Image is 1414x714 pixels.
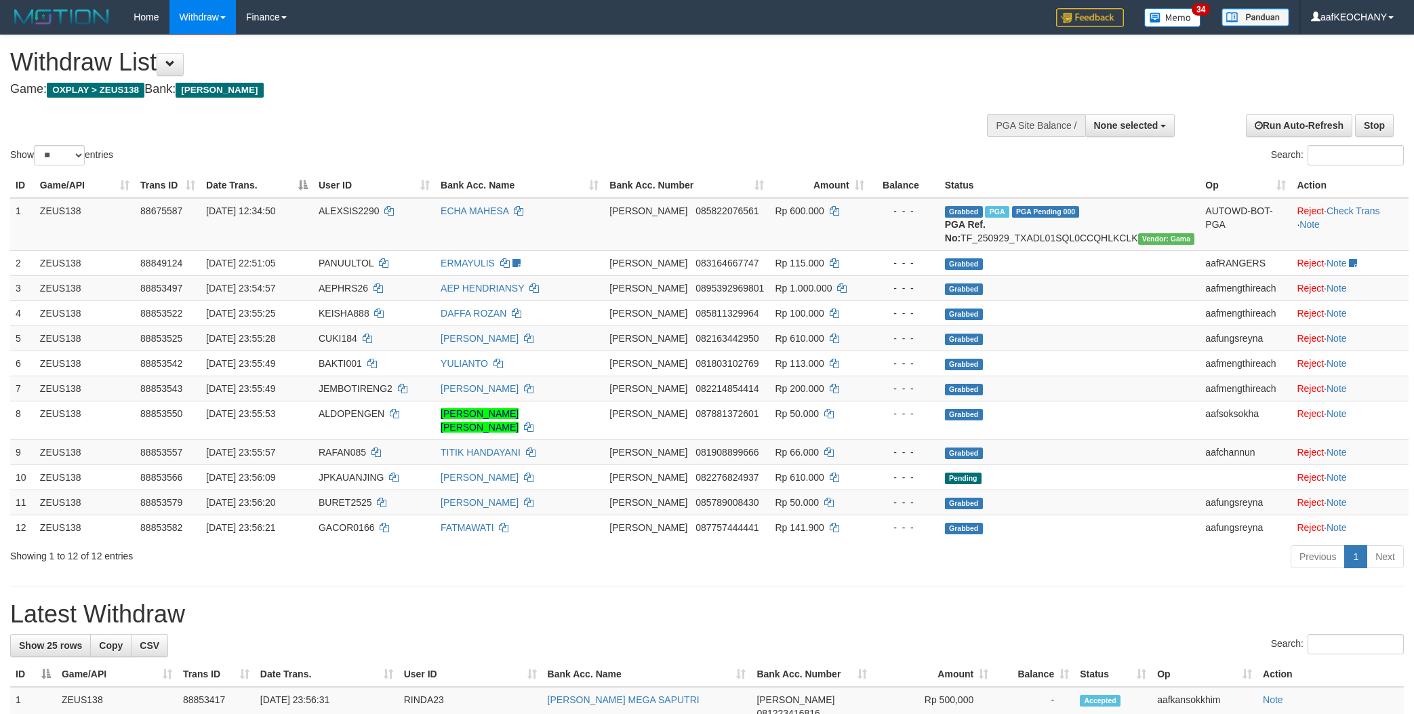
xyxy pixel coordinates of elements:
[140,383,182,394] span: 88853543
[1327,205,1380,216] a: Check Trans
[10,300,35,325] td: 4
[1327,358,1347,369] a: Note
[875,281,934,295] div: - - -
[10,7,113,27] img: MOTION_logo.png
[35,300,135,325] td: ZEUS138
[945,384,983,395] span: Grabbed
[1297,497,1324,508] a: Reject
[319,522,374,533] span: GACOR0166
[1200,490,1291,515] td: aafungsreyna
[10,544,579,563] div: Showing 1 to 12 of 12 entries
[609,522,687,533] span: [PERSON_NAME]
[1291,250,1409,275] td: ·
[441,522,494,533] a: FATMAWATI
[875,204,934,218] div: - - -
[206,358,275,369] span: [DATE] 23:55:49
[35,515,135,540] td: ZEUS138
[1200,325,1291,351] td: aafungsreyna
[775,408,819,419] span: Rp 50.000
[1291,173,1409,198] th: Action
[319,308,369,319] span: KEISHA888
[775,258,824,269] span: Rp 115.000
[875,256,934,270] div: - - -
[1297,258,1324,269] a: Reject
[35,464,135,490] td: ZEUS138
[609,497,687,508] span: [PERSON_NAME]
[206,522,275,533] span: [DATE] 23:56:21
[1138,233,1195,245] span: Vendor URL: https://trx31.1velocity.biz
[131,634,168,657] a: CSV
[140,308,182,319] span: 88853522
[99,640,123,651] span: Copy
[1291,545,1345,568] a: Previous
[875,496,934,509] div: - - -
[1297,447,1324,458] a: Reject
[945,448,983,459] span: Grabbed
[1200,198,1291,251] td: AUTOWD-BOT-PGA
[1297,308,1324,319] a: Reject
[441,205,508,216] a: ECHA MAHESA
[695,258,759,269] span: Copy 083164667747 to clipboard
[945,219,986,243] b: PGA Ref. No:
[945,334,983,345] span: Grabbed
[10,250,35,275] td: 2
[1200,401,1291,439] td: aafsoksokha
[10,351,35,376] td: 6
[1308,634,1404,654] input: Search:
[604,173,769,198] th: Bank Acc. Number: activate to sort column ascending
[1297,205,1324,216] a: Reject
[870,173,940,198] th: Balance
[47,83,144,98] span: OXPLAY > ZEUS138
[945,258,983,270] span: Grabbed
[775,497,819,508] span: Rp 50.000
[10,601,1404,628] h1: Latest Withdraw
[1327,497,1347,508] a: Note
[542,662,752,687] th: Bank Acc. Name: activate to sort column ascending
[1263,694,1283,705] a: Note
[695,472,759,483] span: Copy 082276824937 to clipboard
[695,358,759,369] span: Copy 081803102769 to clipboard
[1200,376,1291,401] td: aafmengthireach
[201,173,313,198] th: Date Trans.: activate to sort column descending
[945,283,983,295] span: Grabbed
[441,408,519,433] a: [PERSON_NAME] [PERSON_NAME]
[875,471,934,484] div: - - -
[775,333,824,344] span: Rp 610.000
[609,383,687,394] span: [PERSON_NAME]
[35,173,135,198] th: Game/API: activate to sort column ascending
[319,333,357,344] span: CUKI184
[1327,333,1347,344] a: Note
[1299,219,1320,230] a: Note
[140,205,182,216] span: 88675587
[1291,490,1409,515] td: ·
[1327,408,1347,419] a: Note
[35,250,135,275] td: ZEUS138
[140,333,182,344] span: 88853525
[1308,145,1404,165] input: Search:
[1200,275,1291,300] td: aafmengthireach
[10,83,929,96] h4: Game: Bank:
[775,522,824,533] span: Rp 141.900
[875,521,934,534] div: - - -
[1291,275,1409,300] td: ·
[140,258,182,269] span: 88849124
[1327,472,1347,483] a: Note
[441,358,488,369] a: YULIANTO
[441,447,521,458] a: TITIK HANDAYANI
[140,472,182,483] span: 88853566
[35,490,135,515] td: ZEUS138
[1327,283,1347,294] a: Note
[1246,114,1352,137] a: Run Auto-Refresh
[441,383,519,394] a: [PERSON_NAME]
[10,634,91,657] a: Show 25 rows
[140,640,159,651] span: CSV
[10,198,35,251] td: 1
[178,662,255,687] th: Trans ID: activate to sort column ascending
[206,472,275,483] span: [DATE] 23:56:09
[1291,401,1409,439] td: ·
[695,308,759,319] span: Copy 085811329964 to clipboard
[1297,408,1324,419] a: Reject
[206,408,275,419] span: [DATE] 23:55:53
[441,258,495,269] a: ERMAYULIS
[1344,545,1367,568] a: 1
